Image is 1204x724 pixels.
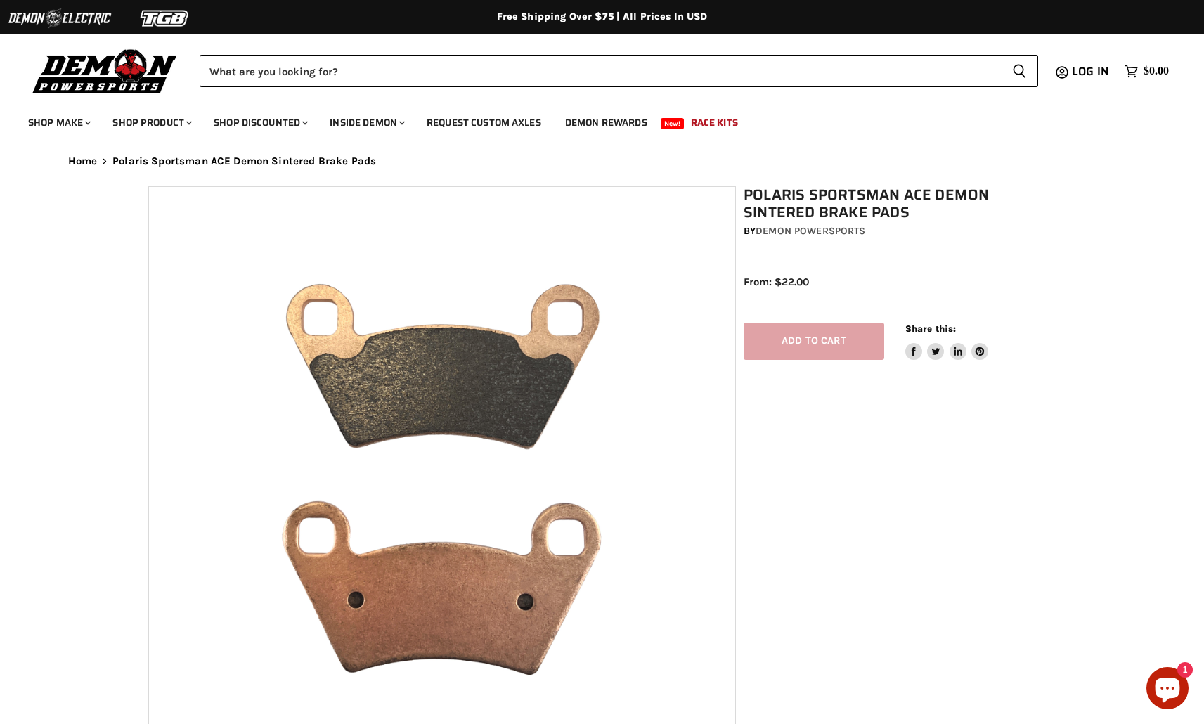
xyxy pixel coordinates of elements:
[1001,55,1038,87] button: Search
[200,55,1001,87] input: Search
[200,55,1038,87] form: Product
[416,108,552,137] a: Request Custom Axles
[905,323,956,334] span: Share this:
[1118,61,1176,82] a: $0.00
[756,225,865,237] a: Demon Powersports
[744,276,809,288] span: From: $22.00
[661,118,685,129] span: New!
[112,5,218,32] img: TGB Logo 2
[203,108,316,137] a: Shop Discounted
[319,108,413,137] a: Inside Demon
[112,155,376,167] span: Polaris Sportsman ACE Demon Sintered Brake Pads
[1072,63,1109,80] span: Log in
[744,186,1064,221] h1: Polaris Sportsman ACE Demon Sintered Brake Pads
[744,224,1064,239] div: by
[40,11,1165,23] div: Free Shipping Over $75 | All Prices In USD
[40,155,1165,167] nav: Breadcrumbs
[28,46,182,96] img: Demon Powersports
[68,155,98,167] a: Home
[102,108,200,137] a: Shop Product
[1066,65,1118,78] a: Log in
[18,103,1165,137] ul: Main menu
[1142,667,1193,713] inbox-online-store-chat: Shopify online store chat
[18,108,99,137] a: Shop Make
[555,108,658,137] a: Demon Rewards
[1144,65,1169,78] span: $0.00
[680,108,749,137] a: Race Kits
[7,5,112,32] img: Demon Electric Logo 2
[905,323,989,360] aside: Share this:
